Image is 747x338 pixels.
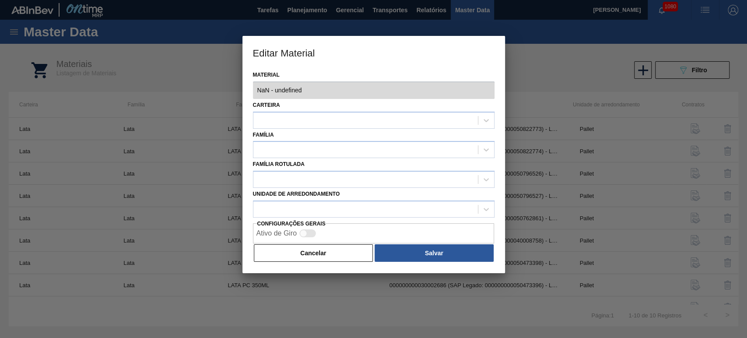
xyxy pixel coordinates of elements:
[242,36,505,69] h3: Editar Material
[253,132,274,138] label: Família
[375,244,493,262] button: Salvar
[253,69,494,81] label: Material
[257,221,326,227] label: Configurações Gerais
[253,191,340,197] label: Unidade de arredondamento
[253,102,280,108] label: Carteira
[253,161,305,167] label: Família Rotulada
[256,229,297,237] label: Ativo de Giro
[254,244,373,262] button: Cancelar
